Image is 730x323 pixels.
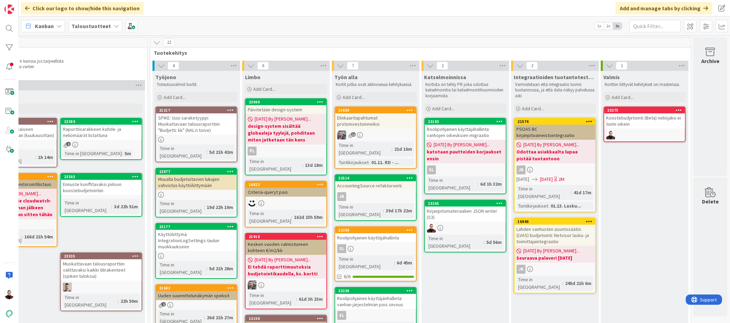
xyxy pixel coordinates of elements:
[246,281,326,289] div: TK
[428,201,506,206] div: 23265
[61,174,142,195] div: 23303Ennuste konffitavaksi piiloon koostebudjetointiin
[61,174,142,180] div: 23303
[248,291,296,307] div: Time in [GEOGRAPHIC_DATA]
[337,203,383,218] div: Time in [GEOGRAPHIC_DATA]
[159,286,237,290] div: 21682
[154,49,682,56] span: Tuotekehitys
[159,169,237,174] div: 22877
[66,142,71,146] span: 1
[156,224,237,230] div: 23177
[22,233,23,240] span: :
[515,219,595,246] div: 16940Lahden vanhusten asuntosäätiö (LVAS) budjetointi: Netvisor lasku- ja toimittajaintegraatio
[64,254,142,259] div: 23335
[249,182,326,187] div: 16822
[156,169,237,175] div: 22877
[515,225,595,246] div: Lahden vanhusten asuntosäätiö (LVAS) budjetointi: Netvisor lasku- ja toimittajaintegraatio
[485,238,504,246] div: 5d 56m
[383,207,384,214] span: :
[61,253,142,281] div: 23335Muokattavaan talousraporttiin valittavaksi kaikki tilirakenteet (spiken tuloksia)
[517,265,526,274] div: JK
[61,119,142,125] div: 23384
[335,175,416,190] div: 22514AccountingSource refaktorointi
[60,173,142,217] a: 23303Ennuste konffitavaksi piiloon koostebudjetointiinTime in [GEOGRAPHIC_DATA]:3d 22h 51m
[605,82,684,87] p: Korttiin liittyvät kehitykset on masterissa.
[163,38,175,47] span: 22
[425,119,506,125] div: 23183
[702,57,720,65] div: Archive
[427,235,484,250] div: Time in [GEOGRAPHIC_DATA]
[629,20,681,32] input: Quick Filter...
[164,94,185,100] span: Add Card...
[518,119,595,124] div: 21574
[434,141,490,148] span: [DATE] By [PERSON_NAME]...
[245,74,260,80] span: Limbo
[335,175,416,181] div: 22514
[246,105,326,114] div: Päivitetään design-system
[338,176,416,181] div: 22514
[64,174,142,179] div: 23303
[61,119,142,140] div: 23384Raporttisarakkeen kohde- ja neliömäärät listattuna
[335,288,416,294] div: 23238
[594,23,604,29] span: 1x
[424,74,466,80] span: Katselmoinnissa
[335,192,416,201] div: JK
[155,168,238,218] a: 22877Muualla budjetoitavien lukujen vahvistus käyttöliittymäänTime in [GEOGRAPHIC_DATA]:19d 22h 10m
[484,238,485,246] span: :
[335,107,417,169] a: 21680Elinkaaritapahtumat protoinvestoinneiksiTKTime in [GEOGRAPHIC_DATA]:21d 16mTuntikirjaukset:0...
[517,165,526,174] div: JK
[156,107,237,135] div: 21217SPIKE: Uusi saraketyyppi Muokattavaan talousraporttiin "Budjetti: kk" (NAL:n toive)
[248,123,324,143] b: design-system sisältää globaaleja tyylejä, pohditaan miten jatketaan tän kans
[347,62,359,70] span: 7
[156,224,237,251] div: 23177Käyttöliittymä IntegrationLogSettings-taulun muokkaukseen
[122,150,123,157] span: :
[428,119,506,124] div: 23183
[21,2,144,14] div: Click our logo to show/hide this navigation
[351,132,356,137] span: 11
[337,141,392,157] div: Time in [GEOGRAPHIC_DATA]
[246,99,326,114] div: 23069Päivitetään design-system
[517,185,571,200] div: Time in [GEOGRAPHIC_DATA]
[515,265,595,274] div: JK
[61,125,142,140] div: Raporttisarakkeen kohde- ja neliömäärät listattuna
[702,197,719,206] div: Delete
[604,107,685,113] div: 23275
[246,199,326,208] div: MH
[255,115,311,123] span: [DATE] By [PERSON_NAME]...
[384,207,414,214] div: 39d 17h 22m
[517,148,593,162] b: Odottaa asiakkaalta lupaa pistää tuotantoon
[337,311,346,320] div: sl
[613,23,622,29] span: 3x
[63,150,122,157] div: Time in [GEOGRAPHIC_DATA]
[335,174,417,221] a: 22514AccountingSource refaktorointiJKTime in [GEOGRAPHIC_DATA]:39d 17h 22m
[207,265,235,272] div: 5d 21h 28m
[335,227,416,242] div: 22268Roolipohjainen käyttäjähallinta
[425,200,506,222] div: 23265Kirjanpitomateriaalien JSON writer (S3)
[393,145,414,153] div: 21d 16m
[337,244,346,253] div: sl
[335,107,416,113] div: 21680
[156,113,237,135] div: SPIKE: Uusi saraketyyppi Muokattavaan talousraporttiin "Budjetti: kk" (NAL:n toive)
[61,180,142,195] div: Ennuste konffitavaksi piiloon koostebudjetointiin
[156,107,237,113] div: 21217
[292,213,324,221] div: 162d 23h 59m
[524,141,580,148] span: [DATE] By [PERSON_NAME]...
[335,107,416,128] div: 21680Elinkaaritapahtumat protoinvestoinneiksi
[427,165,436,174] div: sl
[517,276,563,291] div: Time in [GEOGRAPHIC_DATA]
[337,131,346,139] img: TK
[4,4,14,14] img: Visit kanbanzone.com
[606,131,615,139] img: AA
[4,309,14,319] img: avatar
[60,252,142,311] a: 23335Muokattavaan talousraporttiin valittavaksi kaikki tilirakenteet (spiken tuloksia)TNTime in [...
[517,254,593,261] b: Seuraava palaveri [DATE]
[616,2,712,14] div: Add and manage tabs by clicking
[515,119,595,125] div: 21574
[61,259,142,281] div: Muokattavaan talousraporttiin valittavaksi kaikki tilirakenteet (spiken tuloksia)
[338,108,416,113] div: 21680
[522,105,544,112] span: Add Card...
[604,131,685,139] div: AA
[23,233,55,240] div: 166d 21h 54m
[35,22,54,30] span: Kanban
[246,234,326,240] div: 21918
[246,188,326,197] div: Criteria-queryt pois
